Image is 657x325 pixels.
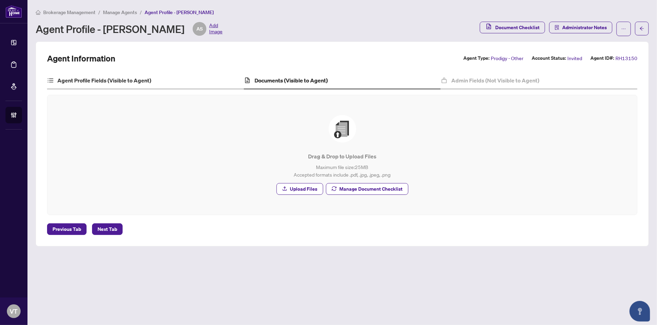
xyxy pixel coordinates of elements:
span: Next Tab [98,224,117,235]
li: / [140,8,142,16]
h2: Agent Information [47,53,115,64]
button: Next Tab [92,223,123,235]
span: Manage Agents [103,9,137,15]
button: Administrator Notes [549,22,612,33]
span: Document Checklist [495,22,540,33]
label: Agent ID#: [590,54,614,62]
span: Brokerage Management [43,9,95,15]
span: Prodigy - Other [491,54,523,62]
button: Document Checklist [480,22,545,33]
p: Drag & Drop to Upload Files [61,152,623,160]
button: Open asap [630,301,650,322]
button: Manage Document Checklist [326,183,408,195]
span: Add Image [209,22,223,36]
label: Agent Type: [463,54,489,62]
span: ellipsis [621,26,626,31]
button: Previous Tab [47,223,87,235]
h4: Documents (Visible to Agent) [254,76,328,85]
span: RH13150 [615,54,637,62]
span: home [36,10,41,15]
img: logo [5,5,22,18]
li: / [98,8,100,16]
h4: Admin Fields (Not Visible to Agent) [451,76,539,85]
span: Invited [567,54,582,62]
span: Manage Document Checklist [340,183,403,194]
span: Administrator Notes [562,22,607,33]
label: Account Status: [532,54,566,62]
span: Upload Files [290,183,318,194]
span: AS [196,25,203,33]
img: File Upload [329,115,356,143]
div: Agent Profile - [PERSON_NAME] [36,22,223,36]
span: Previous Tab [53,224,81,235]
span: Agent Profile - [PERSON_NAME] [145,9,214,15]
span: arrow-left [639,26,644,31]
p: Maximum file size: 25 MB Accepted formats include .pdf, .jpg, .jpeg, .png [61,163,623,178]
span: solution [555,25,559,30]
span: File UploadDrag & Drop to Upload FilesMaximum file size:25MBAccepted formats include .pdf, .jpg, ... [56,103,629,206]
h4: Agent Profile Fields (Visible to Agent) [57,76,151,85]
span: VT [10,306,18,316]
button: Upload Files [276,183,323,195]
